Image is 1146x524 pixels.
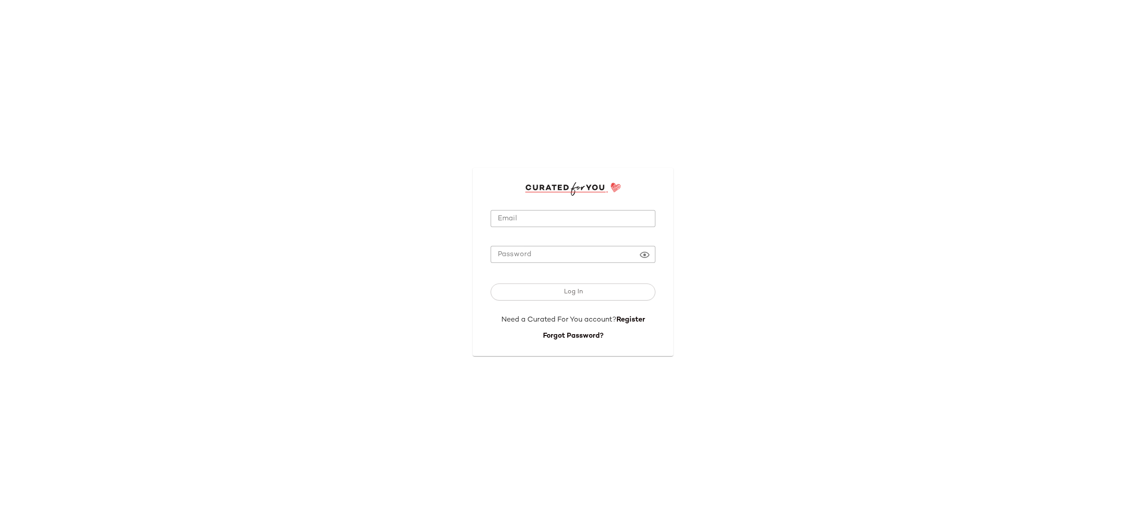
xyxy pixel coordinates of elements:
button: Log In [491,283,655,301]
span: Log In [563,288,582,296]
a: Forgot Password? [543,332,603,340]
a: Register [616,316,645,324]
span: Need a Curated For You account? [501,316,616,324]
img: cfy_login_logo.DGdB1djN.svg [525,182,621,196]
